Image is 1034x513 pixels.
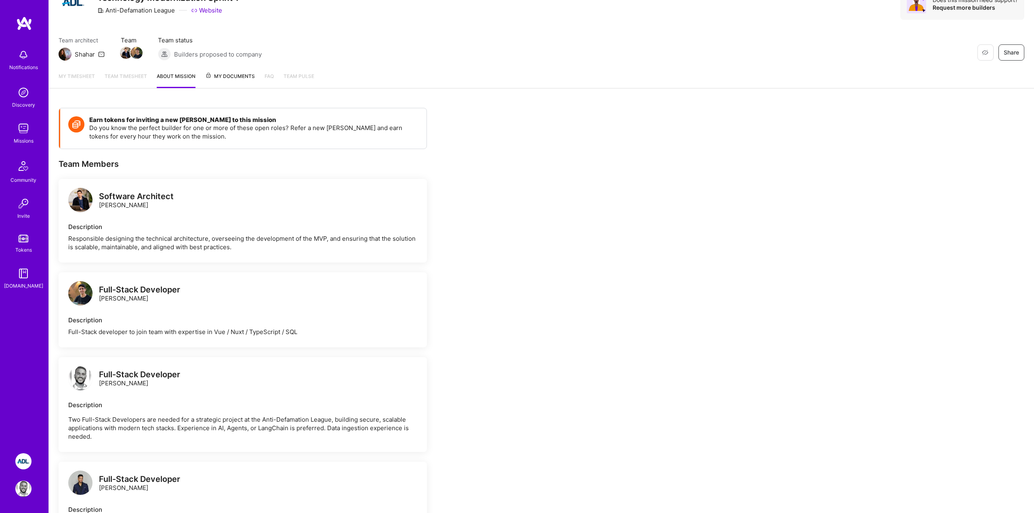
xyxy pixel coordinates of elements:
i: icon Mail [98,51,105,57]
img: Invite [15,196,32,212]
div: Community [11,176,36,184]
div: Responsible designing the technical architecture, overseeing the development of the MVP, and ensu... [68,234,417,251]
div: [PERSON_NAME] [99,370,180,387]
a: Team Member Avatar [131,46,142,60]
div: Missions [14,137,34,145]
img: ADL: Technology Modernization Sprint 1 [15,453,32,469]
img: logo [68,188,92,212]
a: FAQ [265,72,274,88]
span: Team status [158,36,262,44]
a: Team Member Avatar [121,46,131,60]
span: Team architect [59,36,105,44]
a: logo [68,471,92,497]
div: Full-Stack Developer [99,475,180,484]
img: Team Architect [59,48,71,61]
a: Website [191,6,222,15]
img: Token icon [68,116,84,132]
a: logo [68,366,92,392]
i: icon CompanyGray [97,7,104,14]
span: Team Pulse [284,73,314,79]
a: Team Pulse [284,72,314,88]
a: logo [68,281,92,307]
img: discovery [15,84,32,101]
div: Anti-Defamation League [97,6,175,15]
img: Team Member Avatar [130,47,143,59]
img: logo [16,16,32,31]
a: Team timesheet [105,72,147,88]
img: Builders proposed to company [158,48,171,61]
img: User Avatar [15,481,32,497]
div: Request more builders [933,4,1018,11]
div: Discovery [12,101,35,109]
div: Full-Stack Developer [99,370,180,379]
a: User Avatar [13,481,34,497]
p: Two Full-Stack Developers are needed for a strategic project at the Anti-Defamation League, build... [68,415,417,441]
i: icon EyeClosed [982,49,988,56]
img: bell [15,47,32,63]
span: My Documents [205,72,255,81]
img: teamwork [15,120,32,137]
a: My timesheet [59,72,95,88]
div: Shahar [75,50,95,59]
div: Description [68,223,417,231]
img: logo [68,281,92,305]
div: Full-Stack developer to join team with expertise in Vue / Nuxt / TypeScript / SQL [68,328,417,336]
div: Team Members [59,159,427,169]
div: Description [68,401,417,409]
div: Tokens [15,246,32,254]
img: logo [68,366,92,390]
img: Team Member Avatar [120,47,132,59]
div: [DOMAIN_NAME] [4,282,43,290]
div: [PERSON_NAME] [99,286,180,303]
div: [PERSON_NAME] [99,192,174,209]
span: Builders proposed to company [174,50,262,59]
div: Invite [17,212,30,220]
div: Full-Stack Developer [99,286,180,294]
img: Community [14,156,33,176]
span: Team [121,36,142,44]
p: Do you know the perfect builder for one or more of these open roles? Refer a new [PERSON_NAME] an... [89,124,418,141]
span: Share [1004,48,1019,57]
div: Description [68,316,417,324]
div: Software Architect [99,192,174,201]
div: Notifications [9,63,38,71]
div: [PERSON_NAME] [99,475,180,492]
img: logo [68,471,92,495]
img: guide book [15,265,32,282]
h4: Earn tokens for inviting a new [PERSON_NAME] to this mission [89,116,418,124]
a: About Mission [157,72,195,88]
a: My Documents [205,72,255,88]
a: ADL: Technology Modernization Sprint 1 [13,453,34,469]
img: tokens [19,235,28,242]
a: logo [68,188,92,214]
button: Share [998,44,1024,61]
